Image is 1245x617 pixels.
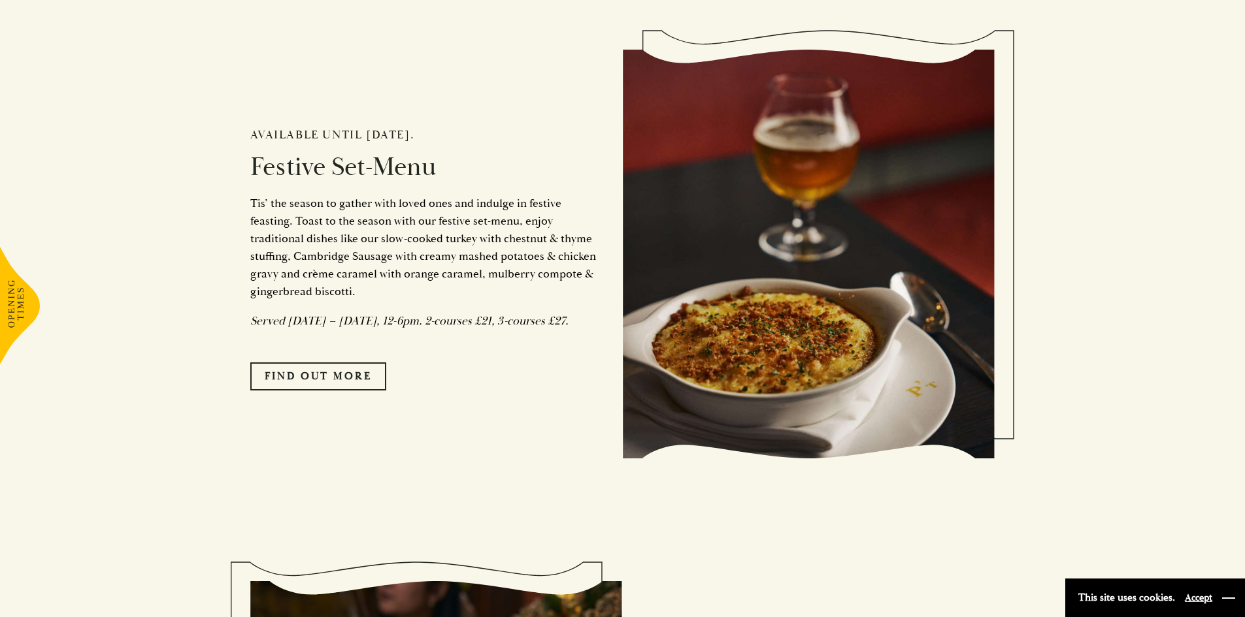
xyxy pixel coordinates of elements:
h2: Available until [DATE]. [250,128,603,142]
a: FIND OUT MORE [250,362,386,390]
h2: Festive Set-Menu [250,151,603,183]
em: Served [DATE] – [DATE], 12-6pm. 2-courses £21, 3-courses £27. [250,313,569,328]
p: This site uses cookies. [1078,588,1175,607]
p: Tis’ the season to gather with loved ones and indulge in festive feasting. Toast to the season wi... [250,195,603,300]
button: Close and accept [1222,592,1235,605]
button: Accept [1185,592,1212,604]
